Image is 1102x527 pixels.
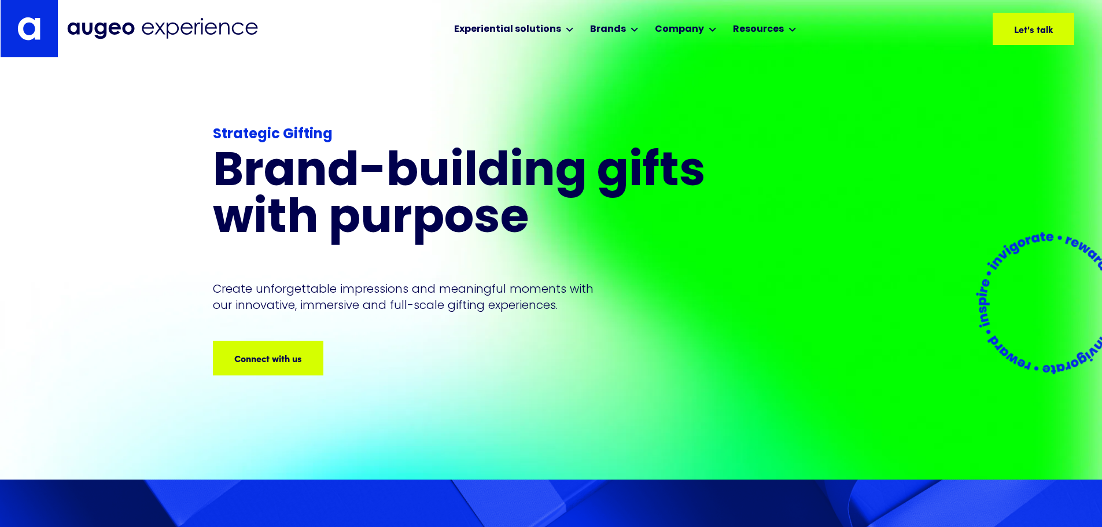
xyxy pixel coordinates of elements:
div: Company [655,23,704,36]
div: Strategic Gifting [213,124,713,145]
div: Brands [590,23,626,36]
p: Create unforgettable impressions and meaningful moments with our innovative, immersive and full-s... [213,281,611,313]
div: Experiential solutions [454,23,561,36]
a: Let's talk [993,13,1074,45]
h1: Brand-building gifts with purpose [213,150,713,244]
img: Augeo Experience business unit full logo in midnight blue. [67,18,258,39]
img: Augeo's "a" monogram decorative logo in white. [17,17,40,40]
div: Resources [733,23,784,36]
a: Connect with us [213,341,323,375]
